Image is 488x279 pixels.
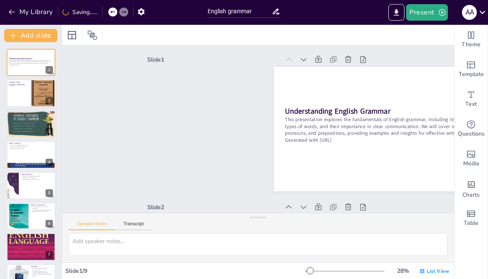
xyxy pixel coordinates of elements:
[69,221,115,230] button: Speaker Notes
[459,70,484,79] span: Template
[31,211,53,212] p: Examples illustrate pronoun use.
[455,144,488,174] div: Add images, graphics, shapes or video
[7,110,55,138] div: https://cdn.sendsteps.com/images/logo/sendsteps_logo_white.pnghttps://cdn.sendsteps.com/images/lo...
[87,30,97,40] span: Position
[21,177,53,179] p: Proper nouns are capitalized.
[9,235,53,237] p: What is a Preposition?
[147,56,279,64] div: Slide 1
[115,221,152,230] button: Transcript
[9,60,53,64] p: This presentation explores the fundamentals of English grammar, including its structure, types of...
[45,251,53,258] div: 7
[31,265,53,268] p: Summary
[427,268,449,274] span: List View
[62,8,97,16] div: Saving......
[9,237,53,238] p: Prepositions link words in a sentence.
[285,137,485,144] p: Generated with [URL]
[458,129,485,138] span: Questions
[9,238,53,240] p: They indicate time, place, or direction.
[455,203,488,233] div: Add a table
[9,118,53,120] p: Examples illustrate the importance of grammar.
[285,106,391,116] strong: Understanding English Grammar
[9,145,53,146] p: Nouns name people, places, or things.
[455,174,488,203] div: Add charts and graphs
[9,142,53,145] p: What is a Noun?
[7,203,55,230] div: https://cdn.sendsteps.com/images/logo/sendsteps_logo_white.pnghttps://cdn.sendsteps.com/images/lo...
[7,79,55,107] div: https://cdn.sendsteps.com/images/logo/sendsteps_logo_white.pnghttps://cdn.sendsteps.com/images/lo...
[21,179,53,180] p: Examples demonstrate noun types.
[31,209,53,211] p: Pronouns lead to smoother sentences.
[9,112,53,114] p: Grammar Examples
[393,267,413,275] div: 28 %
[4,29,57,42] button: Add slide
[9,57,32,60] strong: Understanding English Grammar
[388,4,404,21] button: Export to PowerPoint
[9,240,53,241] p: Examples clarify preposition usage.
[9,115,53,117] p: Proper grammar enhances clarity in writing.
[21,175,53,177] p: Nouns can be categorized into types.
[45,128,53,135] div: 3
[31,204,53,206] p: What is a Pronoun?
[9,146,53,148] p: Nouns can be subjects or objects.
[7,172,55,199] div: https://cdn.sendsteps.com/images/logo/sendsteps_logo_white.pnghttps://cdn.sendsteps.com/images/lo...
[45,189,53,197] div: 5
[7,233,55,260] div: https://cdn.sendsteps.com/images/logo/sendsteps_logo_white.pnghttps://cdn.sendsteps.com/images/lo...
[208,5,272,17] input: Insert title
[65,29,79,42] div: Layout
[455,25,488,55] div: Change the overall theme
[31,206,53,209] p: Pronouns replace nouns to avoid repetition.
[45,66,53,74] div: 1
[462,40,481,49] span: Theme
[464,219,478,228] span: Table
[462,4,477,21] button: A A
[455,84,488,114] div: Add text boxes
[462,5,477,20] div: A A
[6,5,56,19] button: My Library
[462,191,480,200] span: Charts
[31,272,53,274] p: Pronouns replace repeated nouns.
[463,159,479,168] span: Media
[9,81,29,86] p: Grammar, Noun, Pronouns, Preposition
[9,117,53,119] p: Word order is crucial in sentence meaning.
[21,173,53,176] p: Types of Nouns
[9,148,53,149] p: Examples clarify noun usage.
[45,220,53,227] div: 6
[285,116,485,137] p: This presentation explores the fundamentals of English grammar, including its structure, types of...
[7,141,55,168] div: https://cdn.sendsteps.com/images/logo/sendsteps_logo_white.pnghttps://cdn.sendsteps.com/images/lo...
[45,159,53,166] div: 4
[455,114,488,144] div: Get real-time input from your audience
[7,49,55,76] div: https://cdn.sendsteps.com/images/logo/sendsteps_logo_white.pnghttps://cdn.sendsteps.com/images/lo...
[65,267,305,275] div: Slide 1 / 9
[9,85,29,86] p: group: 5
[31,267,53,270] p: Grammar is essential for clear communication.
[31,274,53,277] p: Prepositions show connections between words.
[31,271,53,272] p: Nouns name people or things.
[455,55,488,84] div: Add ready made slides
[147,203,279,211] div: Slide 2
[465,100,477,109] span: Text
[9,114,53,115] p: Grammar is essential for effective communication.
[9,64,53,66] p: Generated with [URL]
[406,4,447,21] button: Present
[45,97,53,105] div: 2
